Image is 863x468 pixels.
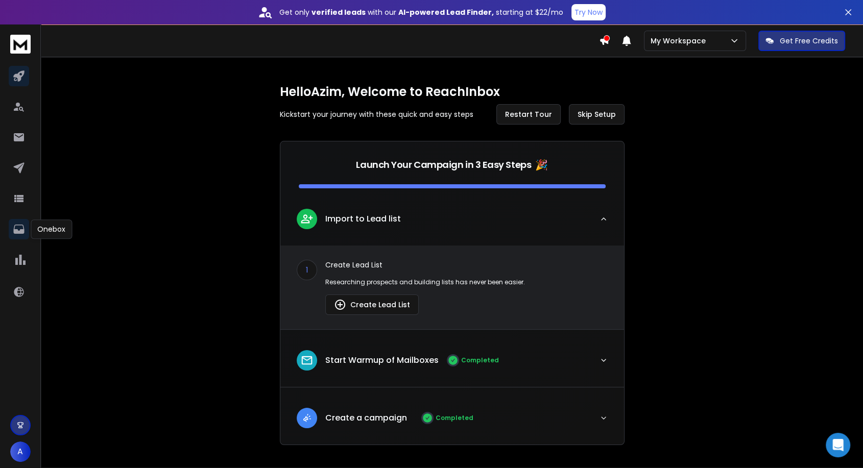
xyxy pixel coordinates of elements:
[574,7,603,17] p: Try Now
[496,104,561,125] button: Restart Tour
[280,109,473,119] p: Kickstart your journey with these quick and easy steps
[569,104,625,125] button: Skip Setup
[280,201,624,245] button: leadImport to Lead list
[578,109,616,119] span: Skip Setup
[280,400,624,445] button: leadCreate a campaignCompleted
[31,219,72,239] div: Onebox
[280,342,624,387] button: leadStart Warmup of MailboxesCompleted
[297,260,317,280] div: 1
[325,260,608,270] p: Create Lead List
[436,414,473,422] p: Completed
[10,35,31,54] img: logo
[325,213,401,225] p: Import to Lead list
[279,7,563,17] p: Get only with our starting at $22/mo
[280,245,624,329] div: leadImport to Lead list
[300,411,314,424] img: lead
[758,31,845,51] button: Get Free Credits
[300,354,314,367] img: lead
[10,441,31,462] button: A
[325,354,439,366] p: Start Warmup of Mailboxes
[780,36,838,46] p: Get Free Credits
[334,299,346,311] img: lead
[280,84,625,100] h1: Hello Azim , Welcome to ReachInbox
[651,36,710,46] p: My Workspace
[571,4,606,20] button: Try Now
[398,7,494,17] strong: AI-powered Lead Finder,
[325,412,407,424] p: Create a campaign
[461,356,499,364] p: Completed
[325,278,608,286] p: Researching prospects and building lists has never been easier.
[535,158,548,172] span: 🎉
[325,294,419,315] button: Create Lead List
[311,7,366,17] strong: verified leads
[300,212,314,225] img: lead
[356,158,531,172] p: Launch Your Campaign in 3 Easy Steps
[826,433,850,457] div: Open Intercom Messenger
